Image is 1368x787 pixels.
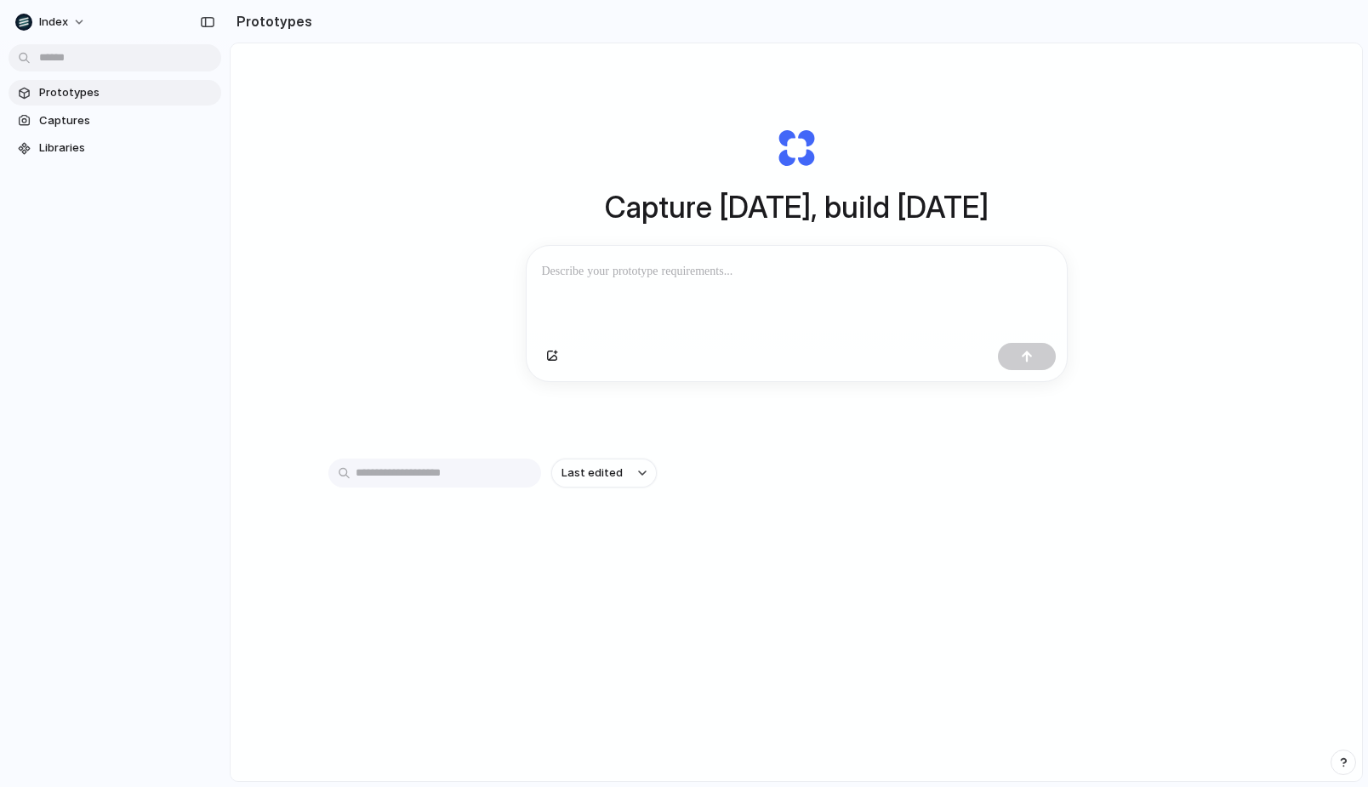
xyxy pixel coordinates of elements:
[551,459,657,488] button: Last edited
[39,112,214,129] span: Captures
[39,14,68,31] span: Index
[39,140,214,157] span: Libraries
[561,465,623,482] span: Last edited
[9,80,221,106] a: Prototypes
[605,185,989,230] h1: Capture [DATE], build [DATE]
[39,84,214,101] span: Prototypes
[9,9,94,36] button: Index
[9,135,221,161] a: Libraries
[230,11,312,31] h2: Prototypes
[9,108,221,134] a: Captures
